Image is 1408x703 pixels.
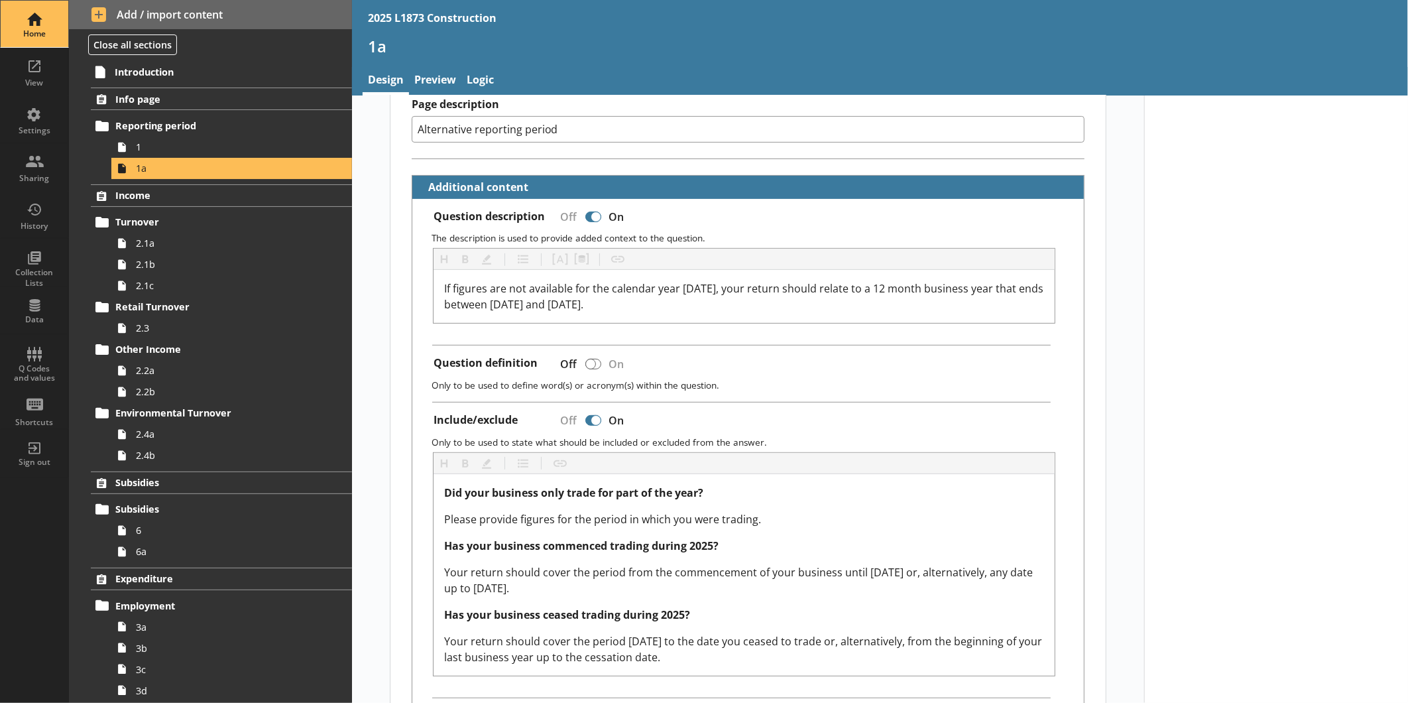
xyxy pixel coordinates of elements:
[136,524,309,537] span: 6
[111,520,352,541] a: 6
[136,449,309,462] span: 2.4b
[91,595,352,616] a: Employment
[434,413,518,427] label: Include/exclude
[136,428,309,440] span: 2.4a
[111,137,352,158] a: 1
[111,318,352,339] a: 2.3
[550,205,583,228] div: Off
[136,141,309,153] span: 1
[91,7,330,22] span: Add / import content
[91,472,352,494] a: Subsidies
[136,663,309,676] span: 3c
[97,212,352,296] li: Turnover2.1a2.1b2.1c
[115,343,304,355] span: Other Income
[432,379,1073,391] p: Only to be used to define word(s) or acronym(s) within the question.
[444,565,1035,596] span: Your return should cover the period from the commencement of your business until [DATE] or, alter...
[136,322,309,334] span: 2.3
[461,67,499,96] a: Logic
[115,503,304,515] span: Subsidies
[604,205,635,228] div: On
[434,210,545,224] label: Question description
[97,339,352,403] li: Other Income2.2a2.2b
[97,296,352,339] li: Retail Turnover2.3
[409,67,461,96] a: Preview
[11,314,58,325] div: Data
[444,607,690,622] span: Has your business ceased trading during 2025?
[111,680,352,701] a: 3d
[432,436,1073,448] p: Only to be used to state what should be included or excluded from the answer.
[11,173,58,184] div: Sharing
[115,300,304,313] span: Retail Turnover
[136,621,309,633] span: 3a
[444,485,703,500] span: Did your business only trade for part of the year?
[11,417,58,428] div: Shortcuts
[418,176,531,199] button: Additional content
[115,572,304,585] span: Expenditure
[115,407,304,419] span: Environmental Turnover
[136,684,309,697] span: 3d
[69,472,352,562] li: SubsidiesSubsidies66a
[368,11,497,25] div: 2025 L1873 Construction
[115,189,304,202] span: Income
[111,381,352,403] a: 2.2b
[412,97,1085,111] label: Page description
[115,600,304,612] span: Employment
[91,339,352,360] a: Other Income
[11,457,58,468] div: Sign out
[136,258,309,271] span: 2.1b
[91,403,352,424] a: Environmental Turnover
[111,424,352,445] a: 2.4a
[91,296,352,318] a: Retail Turnover
[444,512,761,527] span: Please provide figures for the period in which you were trading.
[90,61,352,82] a: Introduction
[88,34,177,55] button: Close all sections
[11,364,58,383] div: Q Codes and values
[91,115,352,137] a: Reporting period
[115,476,304,489] span: Subsidies
[111,445,352,466] a: 2.4b
[11,267,58,288] div: Collection Lists
[69,88,352,178] li: Info pageReporting period11a
[434,356,538,370] label: Question definition
[91,212,352,233] a: Turnover
[550,409,583,432] div: Off
[97,403,352,466] li: Environmental Turnover2.4a2.4b
[115,93,304,105] span: Info page
[136,279,309,292] span: 2.1c
[136,237,309,249] span: 2.1a
[368,36,1392,56] h1: 1a
[444,281,1046,312] span: If figures are not available for the calendar year [DATE], your return should relate to a 12 mont...
[111,254,352,275] a: 2.1b
[91,88,352,110] a: Info page
[91,184,352,207] a: Income
[363,67,409,96] a: Design
[111,659,352,680] a: 3c
[11,29,58,39] div: Home
[11,125,58,136] div: Settings
[11,221,58,231] div: History
[136,385,309,398] span: 2.2b
[115,66,304,78] span: Introduction
[111,541,352,562] a: 6a
[111,616,352,637] a: 3a
[136,642,309,655] span: 3b
[111,275,352,296] a: 2.1c
[91,499,352,520] a: Subsidies
[115,216,304,228] span: Turnover
[136,364,309,377] span: 2.2a
[604,352,635,375] div: On
[97,115,352,179] li: Reporting period11a
[136,162,309,174] span: 1a
[432,231,1073,244] p: The description is used to provide added context to the question.
[111,233,352,254] a: 2.1a
[11,78,58,88] div: View
[111,158,352,179] a: 1a
[604,409,635,432] div: On
[111,360,352,381] a: 2.2a
[550,352,583,375] div: Off
[111,637,352,659] a: 3b
[444,539,719,553] span: Has your business commenced trading during 2025?
[136,545,309,558] span: 6a
[91,568,352,590] a: Expenditure
[97,499,352,562] li: Subsidies66a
